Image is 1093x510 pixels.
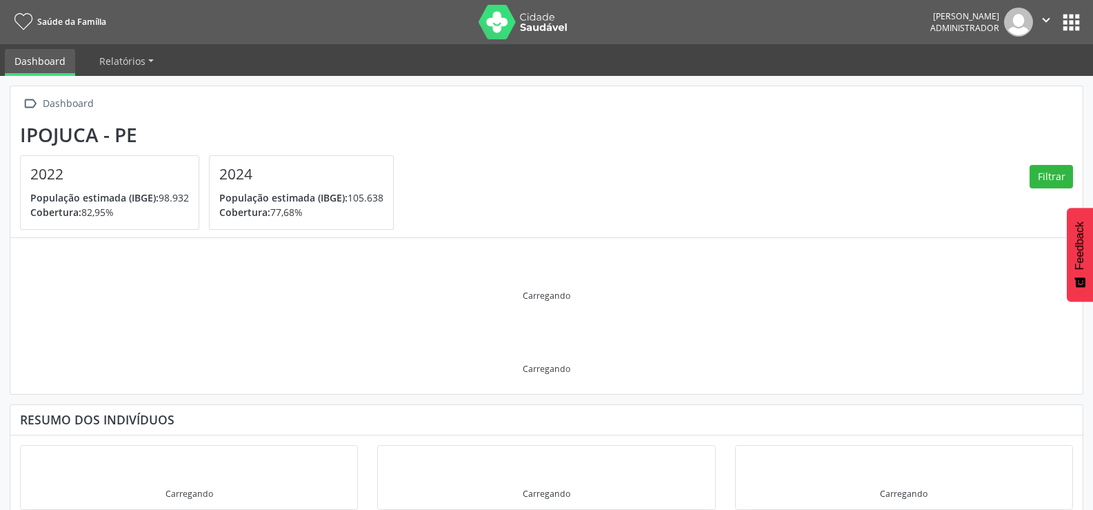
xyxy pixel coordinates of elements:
[40,94,96,114] div: Dashboard
[930,10,999,22] div: [PERSON_NAME]
[219,191,348,204] span: População estimada (IBGE):
[99,55,146,68] span: Relatórios
[219,205,383,219] p: 77,68%
[20,94,40,114] i: 
[1004,8,1033,37] img: img
[37,16,106,28] span: Saúde da Família
[880,488,927,500] div: Carregando
[5,49,75,76] a: Dashboard
[30,191,159,204] span: População estimada (IBGE):
[20,94,96,114] a:  Dashboard
[30,190,189,205] p: 98.932
[30,206,81,219] span: Cobertura:
[219,166,383,183] h4: 2024
[1039,12,1054,28] i: 
[1059,10,1083,35] button: apps
[523,488,570,500] div: Carregando
[30,205,189,219] p: 82,95%
[1074,222,1086,270] span: Feedback
[10,10,106,33] a: Saúde da Família
[523,290,570,302] div: Carregando
[219,190,383,205] p: 105.638
[219,206,270,219] span: Cobertura:
[1067,208,1093,302] button: Feedback - Mostrar pesquisa
[166,488,213,500] div: Carregando
[20,412,1073,427] div: Resumo dos indivíduos
[930,22,999,34] span: Administrador
[90,49,163,73] a: Relatórios
[1033,8,1059,37] button: 
[30,166,189,183] h4: 2022
[20,124,403,146] div: Ipojuca - PE
[1030,165,1073,188] button: Filtrar
[523,363,570,375] div: Carregando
